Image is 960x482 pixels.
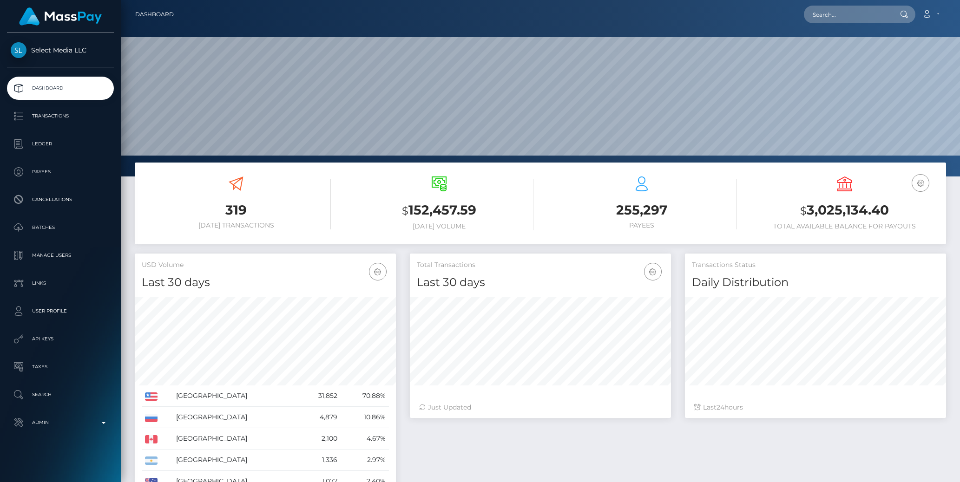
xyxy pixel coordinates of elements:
a: Taxes [7,355,114,378]
h3: 3,025,134.40 [750,201,940,220]
small: $ [402,204,408,217]
h5: Transactions Status [692,261,939,270]
h3: 319 [142,201,331,219]
p: Taxes [11,360,110,374]
div: Just Updated [419,403,662,412]
td: 4,879 [299,407,340,428]
img: US.png [145,392,158,401]
a: Dashboard [135,5,174,24]
small: $ [800,204,807,217]
td: 31,852 [299,385,340,407]
img: MassPay Logo [19,7,102,26]
h6: Payees [547,221,736,229]
p: Cancellations [11,193,110,207]
img: AR.png [145,456,158,465]
p: Dashboard [11,81,110,95]
a: Admin [7,411,114,434]
img: CA.png [145,435,158,443]
p: Transactions [11,109,110,123]
td: 2.97% [341,449,389,471]
a: Dashboard [7,77,114,100]
a: Ledger [7,132,114,156]
a: Manage Users [7,244,114,267]
h6: Total Available Balance for Payouts [750,222,940,230]
p: Search [11,388,110,402]
p: User Profile [11,304,110,318]
a: Transactions [7,104,114,128]
td: 4.67% [341,428,389,449]
h4: Daily Distribution [692,274,939,291]
p: Admin [11,416,110,430]
span: 24 [717,403,724,411]
a: Batches [7,216,114,239]
a: Search [7,383,114,406]
h6: [DATE] Volume [345,222,534,230]
p: Batches [11,221,110,234]
a: Payees [7,160,114,183]
p: Ledger [11,137,110,151]
input: Search... [804,6,891,23]
h6: [DATE] Transactions [142,221,331,229]
h5: Total Transactions [417,261,664,270]
span: Select Media LLC [7,46,114,54]
td: 70.88% [341,385,389,407]
h4: Last 30 days [417,274,664,291]
h3: 255,297 [547,201,736,219]
td: [GEOGRAPHIC_DATA] [173,407,299,428]
img: Select Media LLC [11,42,26,58]
a: User Profile [7,300,114,323]
p: API Keys [11,332,110,346]
td: 10.86% [341,407,389,428]
h4: Last 30 days [142,274,389,291]
td: 2,100 [299,428,340,449]
td: [GEOGRAPHIC_DATA] [173,428,299,449]
p: Links [11,276,110,290]
h3: 152,457.59 [345,201,534,220]
img: RU.png [145,414,158,422]
p: Payees [11,165,110,179]
td: [GEOGRAPHIC_DATA] [173,385,299,407]
td: [GEOGRAPHIC_DATA] [173,449,299,471]
td: 1,336 [299,449,340,471]
a: API Keys [7,327,114,351]
a: Links [7,272,114,295]
p: Manage Users [11,248,110,262]
a: Cancellations [7,188,114,211]
h5: USD Volume [142,261,389,270]
div: Last hours [694,403,937,412]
